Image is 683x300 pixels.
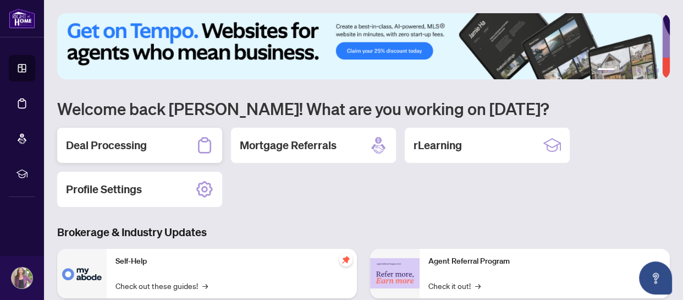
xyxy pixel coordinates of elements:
h2: Deal Processing [66,138,147,153]
img: Profile Icon [12,268,32,288]
button: 2 [619,68,624,73]
button: 4 [637,68,641,73]
p: Agent Referral Program [428,255,661,268]
button: 3 [628,68,632,73]
button: Open asap [639,261,672,294]
h1: Welcome back [PERSON_NAME]! What are you working on [DATE]? [57,98,670,119]
img: Self-Help [57,249,107,298]
span: pushpin [339,253,352,266]
button: 1 [597,68,615,73]
h2: Mortgage Referrals [240,138,337,153]
span: → [202,280,208,292]
a: Check it out!→ [428,280,481,292]
h2: rLearning [414,138,462,153]
span: → [475,280,481,292]
img: logo [9,8,35,29]
img: Slide 0 [57,13,662,79]
a: Check out these guides!→ [115,280,208,292]
h3: Brokerage & Industry Updates [57,225,670,240]
h2: Profile Settings [66,182,142,197]
button: 6 [654,68,659,73]
button: 5 [646,68,650,73]
p: Self-Help [115,255,348,268]
img: Agent Referral Program [370,258,420,288]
